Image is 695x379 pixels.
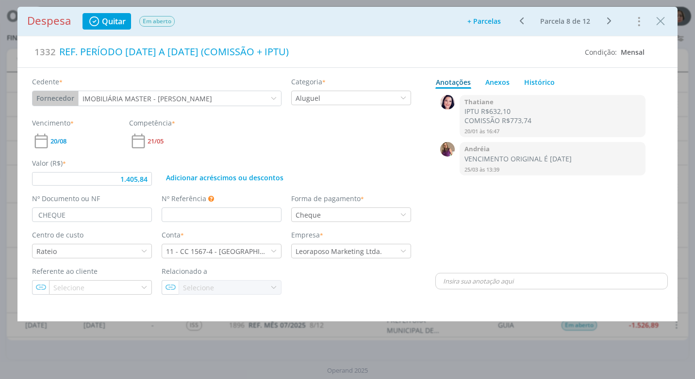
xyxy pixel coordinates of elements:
[162,230,184,240] label: Conta
[32,266,98,276] label: Referente ao cliente
[32,158,66,168] label: Valor (R$)
[524,73,555,89] a: Histórico
[32,193,100,204] label: Nº Documento ou NF
[464,144,490,153] b: Andréia
[148,138,164,144] span: 21/05
[32,118,74,128] label: Vencimento
[536,16,595,27] button: Parcela 8 de 12
[461,15,507,28] button: + Parcelas
[291,193,364,204] label: Forma de pagamento
[50,283,86,293] div: Selecione
[292,93,322,103] div: Aluguel
[34,45,56,59] span: 1332
[33,246,59,256] div: Rateio
[79,94,214,104] div: IMOBILIÁRIA MASTER - MARCOS PAULO FERRO
[183,283,216,293] div: Selecione
[464,127,499,135] span: 20/01 às 16:47
[17,7,678,321] div: dialog
[585,47,645,57] div: Condição:
[485,77,510,87] div: Anexos
[440,95,455,110] img: T
[83,13,131,30] button: Quitar
[296,210,323,220] div: Cheque
[162,266,207,276] label: Relacionado a
[36,246,59,256] div: Rateio
[291,230,323,240] label: Empresa
[440,142,455,157] img: A
[435,73,471,89] a: Anotações
[464,155,641,163] p: VENCIMENTO ORIGINAL É [DATE]
[296,93,322,103] div: Aluguel
[179,283,216,293] div: Selecione
[32,77,63,87] label: Cedente
[464,97,494,106] b: Thatiane
[292,210,323,220] div: Cheque
[166,246,270,256] div: 11 - CC 1567-4 - [GEOGRAPHIC_DATA]
[653,13,668,29] button: Close
[56,41,578,63] div: REF. PERÍODO [DATE] A [DATE] (COMISSÃO + IPTU)
[162,246,270,256] div: 11 - CC 1567-4 - SANTANDER
[139,16,175,27] button: Em aberto
[621,47,645,57] span: Mensal
[292,246,384,256] div: Leoraposo Marketing Ltda.
[129,118,175,128] label: Competência
[291,77,326,87] label: Categoria
[32,230,83,240] label: Centro de custo
[102,17,126,25] span: Quitar
[464,116,641,125] p: COMISSÃO R$773,74
[296,246,384,256] div: Leoraposo Marketing Ltda.
[50,138,66,144] span: 20/08
[162,193,206,204] label: Nº Referência
[464,107,641,116] p: IPTU R$632,10
[53,283,86,293] div: Selecione
[27,15,71,28] h1: Despesa
[464,166,499,173] span: 25/03 às 13:39
[33,91,78,106] button: Fornecedor
[83,94,214,104] div: IMOBILIÁRIA MASTER - [PERSON_NAME]
[162,172,288,184] button: Adicionar acréscimos ou descontos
